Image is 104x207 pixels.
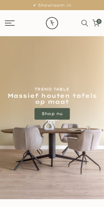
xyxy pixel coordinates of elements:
span: 0 [97,19,101,24]
img: trend-table [41,10,63,36]
iframe: toggle-frame [1,174,33,206]
a: 0 [92,20,99,27]
p: ✔ Showroom in [GEOGRAPHIC_DATA] [8,2,96,16]
a: Shop nu [34,108,70,120]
